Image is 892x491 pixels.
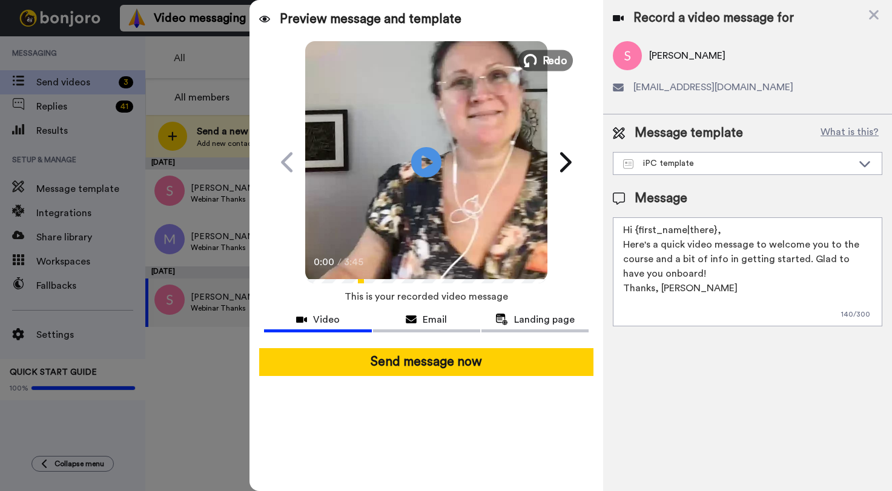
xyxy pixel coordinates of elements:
[623,157,853,170] div: iPC template
[635,124,743,142] span: Message template
[423,312,447,327] span: Email
[817,124,882,142] button: What is this?
[345,283,508,310] span: This is your recorded video message
[635,189,687,208] span: Message
[259,348,593,376] button: Send message now
[344,255,365,269] span: 3:45
[623,159,633,169] img: Message-temps.svg
[314,255,335,269] span: 0:00
[313,312,340,327] span: Video
[633,80,793,94] span: [EMAIL_ADDRESS][DOMAIN_NAME]
[514,312,575,327] span: Landing page
[613,217,882,326] textarea: Hi {first_name|there}, Here's a quick video message to welcome you to the course and a bit of inf...
[337,255,342,269] span: /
